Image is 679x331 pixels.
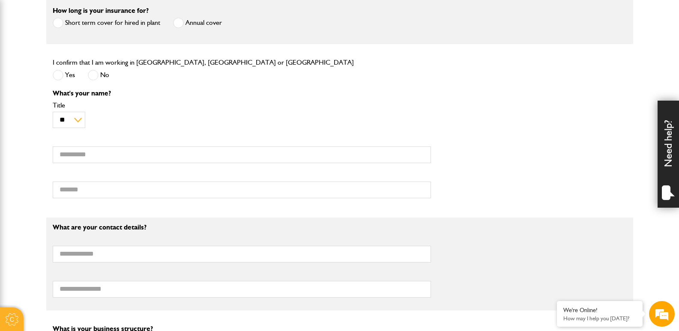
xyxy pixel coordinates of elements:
div: We're Online! [563,307,636,314]
label: How long is your insurance for? [53,7,149,14]
div: Need help? [658,101,679,208]
label: No [88,70,109,81]
p: How may I help you today? [563,315,636,322]
label: Yes [53,70,75,81]
label: Annual cover [173,18,222,28]
label: Title [53,102,431,109]
p: What are your contact details? [53,224,431,231]
label: I confirm that I am working in [GEOGRAPHIC_DATA], [GEOGRAPHIC_DATA] or [GEOGRAPHIC_DATA] [53,59,354,66]
p: What's your name? [53,90,431,97]
label: Short term cover for hired in plant [53,18,160,28]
